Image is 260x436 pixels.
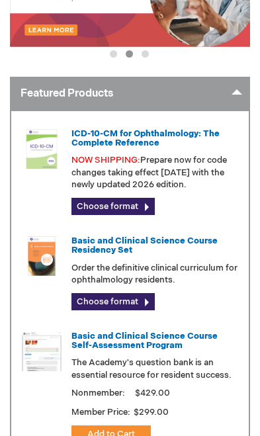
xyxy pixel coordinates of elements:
[71,385,125,402] strong: Nonmember:
[71,128,220,148] a: ICD-10-CM for Ophthalmology: The Complete Reference
[71,293,155,310] a: Choose format
[126,50,133,58] button: 2 of 3
[110,50,117,58] button: 1 of 3
[132,407,171,417] span: $299.00
[71,331,218,351] a: Basic and Clinical Science Course Self-Assessment Program
[22,129,62,169] img: 0120008u_42.png
[71,357,238,381] p: The Academy's question bank is an essential resource for resident success.
[71,198,155,215] a: Choose format
[71,407,130,417] strong: Member Price:
[22,236,62,276] img: 02850963u_47.png
[133,388,172,398] span: $429.00
[71,154,238,191] p: Prepare now for code changes taking effect [DATE] with the newly updated 2026 edition.
[10,77,250,110] a: Featured Products
[71,236,218,255] a: Basic and Clinical Science Course Residency Set
[142,50,149,58] button: 3 of 3
[71,155,140,165] font: NOW SHIPPING:
[71,262,238,286] p: Order the definitive clinical curriculum for ophthalmology residents.
[22,331,62,371] img: bcscself_20.jpg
